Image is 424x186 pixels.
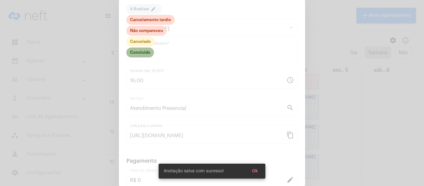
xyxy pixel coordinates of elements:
button: Ok [247,166,263,177]
mat-chip: Cancelamento tardio [126,15,175,25]
span: Anotação salva com sucesso! [164,168,224,174]
mat-chip: Concluído [126,48,154,57]
mat-chip: Cancelado [126,37,155,47]
mat-chip: Não compareceu [126,26,167,36]
span: Ok [252,169,258,173]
